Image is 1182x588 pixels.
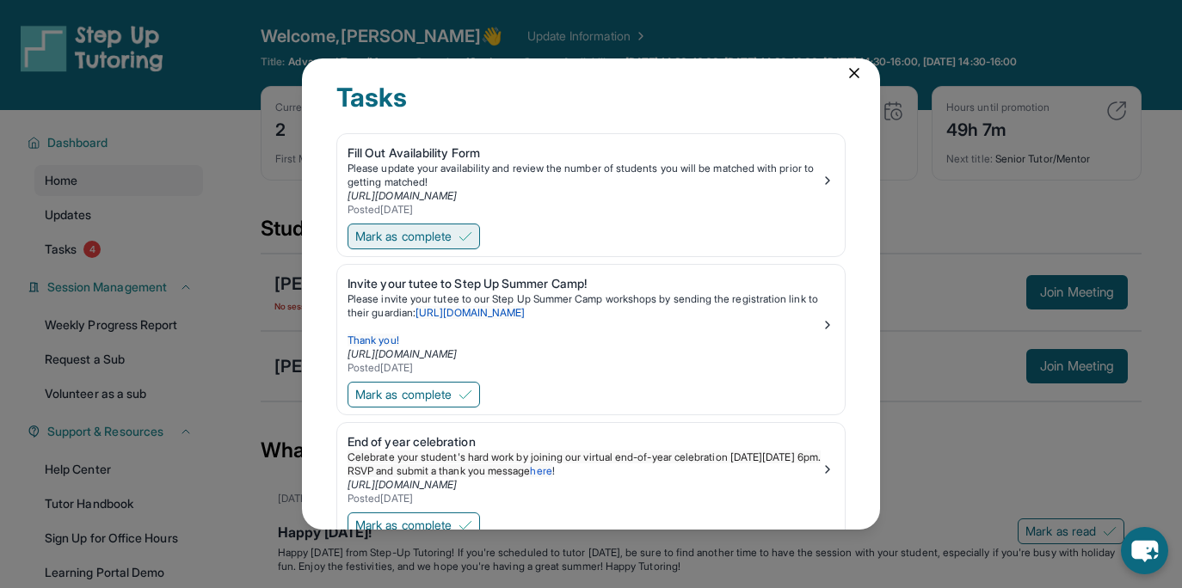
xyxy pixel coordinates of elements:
button: Mark as complete [348,382,480,407]
span: Mark as complete [355,517,452,534]
a: [URL][DOMAIN_NAME] [416,306,525,319]
span: Thank you! [348,334,399,346]
div: Posted [DATE] [348,361,821,375]
div: End of year celebration [348,433,821,450]
img: Mark as complete [459,388,472,401]
a: [URL][DOMAIN_NAME] [348,189,457,202]
div: Tasks [336,82,846,133]
a: Invite your tutee to Step Up Summer Camp!Please invite your tutee to our Step Up Summer Camp work... [337,265,845,378]
span: Mark as complete [355,386,452,403]
div: Please update your availability and review the number of students you will be matched with prior ... [348,162,821,189]
a: [URL][DOMAIN_NAME] [348,347,457,360]
a: End of year celebrationCelebrate your student's hard work by joining our virtual end-of-year cele... [337,423,845,509]
p: Please invite your tutee to our Step Up Summer Camp workshops by sending the registration link to... [348,292,821,320]
span: Mark as complete [355,228,452,245]
div: Posted [DATE] [348,492,821,505]
div: Invite your tutee to Step Up Summer Camp! [348,275,821,292]
a: here [530,464,551,477]
div: Fill Out Availability Form [348,144,821,162]
button: Mark as complete [348,224,480,249]
span: Celebrate your student's hard work by joining our virtual end-of-year celebration [DATE][DATE] 6p... [348,450,823,477]
button: Mark as complete [348,512,480,538]
img: Mark as complete [459,518,472,532]
div: Posted [DATE] [348,203,821,217]
a: [URL][DOMAIN_NAME] [348,478,457,491]
button: chat-button [1121,527,1168,574]
p: ! [348,450,821,478]
a: Fill Out Availability FormPlease update your availability and review the number of students you w... [337,134,845,220]
img: Mark as complete [459,230,472,243]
